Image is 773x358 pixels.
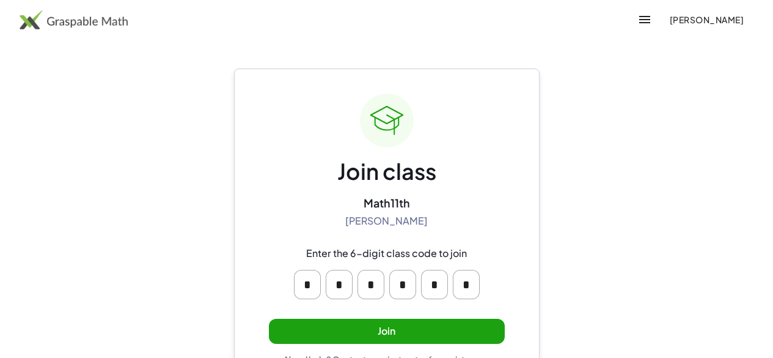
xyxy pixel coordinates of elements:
button: Join [269,319,505,344]
span: [PERSON_NAME] [669,14,744,25]
input: Please enter OTP character 2 [326,270,353,299]
div: [PERSON_NAME] [345,215,428,228]
input: Please enter OTP character 3 [357,270,384,299]
button: [PERSON_NAME] [659,9,753,31]
div: Join class [337,157,436,186]
input: Please enter OTP character 5 [421,270,448,299]
input: Please enter OTP character 4 [389,270,416,299]
div: Math11th [364,196,410,210]
div: Enter the 6-digit class code to join [306,247,467,260]
input: Please enter OTP character 6 [453,270,480,299]
input: Please enter OTP character 1 [294,270,321,299]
